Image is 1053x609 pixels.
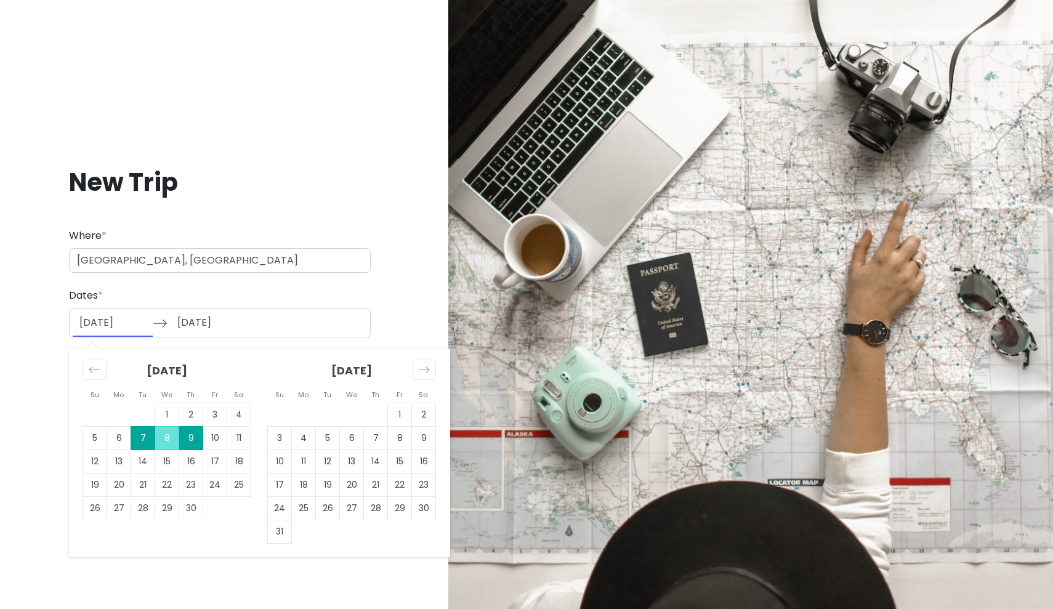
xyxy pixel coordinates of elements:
td: Choose Saturday, May 2, 2026 as your check-in date. It’s available. [412,403,436,427]
td: Choose Thursday, May 14, 2026 as your check-in date. It’s available. [364,450,388,474]
td: Choose Monday, May 18, 2026 as your check-in date. It’s available. [292,474,316,497]
td: Choose Wednesday, May 20, 2026 as your check-in date. It’s available. [340,474,364,497]
td: Choose Wednesday, May 27, 2026 as your check-in date. It’s available. [340,497,364,520]
small: Su [275,390,284,400]
td: Choose Sunday, April 26, 2026 as your check-in date. It’s available. [83,497,107,520]
td: Choose Saturday, April 25, 2026 as your check-in date. It’s available. [227,474,251,497]
td: Choose Monday, April 6, 2026 as your check-in date. It’s available. [107,427,131,450]
td: Choose Sunday, May 31, 2026 as your check-in date. It’s available. [268,520,292,544]
td: Choose Tuesday, May 19, 2026 as your check-in date. It’s available. [316,474,340,497]
td: Choose Wednesday, April 22, 2026 as your check-in date. It’s available. [155,474,179,497]
td: Choose Wednesday, April 15, 2026 as your check-in date. It’s available. [155,450,179,474]
td: Choose Wednesday, May 6, 2026 as your check-in date. It’s available. [340,427,364,450]
td: Choose Friday, May 8, 2026 as your check-in date. It’s available. [388,427,412,450]
td: Choose Sunday, May 10, 2026 as your check-in date. It’s available. [268,450,292,474]
input: End Date [171,309,251,337]
td: Choose Thursday, April 16, 2026 as your check-in date. It’s available. [179,450,203,474]
td: Choose Saturday, May 16, 2026 as your check-in date. It’s available. [412,450,436,474]
td: Choose Sunday, May 3, 2026 as your check-in date. It’s available. [268,427,292,450]
td: Choose Thursday, April 2, 2026 as your check-in date. It’s available. [179,403,203,427]
td: Choose Friday, May 1, 2026 as your check-in date. It’s available. [388,403,412,427]
td: Choose Saturday, April 4, 2026 as your check-in date. It’s available. [227,403,251,427]
label: Dates [69,288,103,304]
small: Su [91,390,99,400]
td: Choose Sunday, April 19, 2026 as your check-in date. It’s available. [83,474,107,497]
td: Choose Saturday, May 23, 2026 as your check-in date. It’s available. [412,474,436,497]
input: Start Date [73,309,153,337]
td: Selected as start date. Tuesday, April 7, 2026 [131,427,155,450]
td: Choose Sunday, May 24, 2026 as your check-in date. It’s available. [268,497,292,520]
td: Choose Friday, May 15, 2026 as your check-in date. It’s available. [388,450,412,474]
small: Sa [234,390,243,400]
td: Choose Monday, April 13, 2026 as your check-in date. It’s available. [107,450,131,474]
input: City (e.g., New York) [69,248,371,273]
small: Mo [298,390,309,400]
strong: [DATE] [331,363,372,378]
td: Choose Saturday, April 18, 2026 as your check-in date. It’s available. [227,450,251,474]
td: Choose Sunday, April 5, 2026 as your check-in date. It’s available. [83,427,107,450]
td: Choose Monday, May 25, 2026 as your check-in date. It’s available. [292,497,316,520]
h1: New Trip [69,166,371,198]
div: Move forward to switch to the next month. [412,360,436,380]
td: Choose Friday, May 22, 2026 as your check-in date. It’s available. [388,474,412,497]
td: Choose Tuesday, April 28, 2026 as your check-in date. It’s available. [131,497,155,520]
td: Choose Monday, April 20, 2026 as your check-in date. It’s available. [107,474,131,497]
td: Choose Tuesday, April 21, 2026 as your check-in date. It’s available. [131,474,155,497]
small: We [161,390,172,400]
td: Choose Sunday, May 17, 2026 as your check-in date. It’s available. [268,474,292,497]
td: Choose Friday, April 3, 2026 as your check-in date. It’s available. [203,403,227,427]
td: Choose Tuesday, May 12, 2026 as your check-in date. It’s available. [316,450,340,474]
div: Calendar [69,349,450,557]
td: Choose Wednesday, April 1, 2026 as your check-in date. It’s available. [155,403,179,427]
td: Choose Tuesday, May 26, 2026 as your check-in date. It’s available. [316,497,340,520]
td: Choose Thursday, May 7, 2026 as your check-in date. It’s available. [364,427,388,450]
td: Choose Monday, May 11, 2026 as your check-in date. It’s available. [292,450,316,474]
td: Selected as end date. Thursday, April 9, 2026 [179,427,203,450]
td: Choose Tuesday, May 5, 2026 as your check-in date. It’s available. [316,427,340,450]
td: Choose Thursday, May 28, 2026 as your check-in date. It’s available. [364,497,388,520]
td: Choose Thursday, April 23, 2026 as your check-in date. It’s available. [179,474,203,497]
td: Selected. Wednesday, April 8, 2026 [155,427,179,450]
td: Choose Thursday, April 30, 2026 as your check-in date. It’s available. [179,497,203,520]
small: We [346,390,357,400]
small: Fr [212,390,218,400]
td: Choose Friday, April 10, 2026 as your check-in date. It’s available. [203,427,227,450]
label: Where [69,228,107,244]
small: Th [371,390,379,400]
td: Choose Thursday, May 21, 2026 as your check-in date. It’s available. [364,474,388,497]
td: Choose Saturday, April 11, 2026 as your check-in date. It’s available. [227,427,251,450]
small: Tu [139,390,147,400]
td: Choose Friday, April 24, 2026 as your check-in date. It’s available. [203,474,227,497]
td: Choose Monday, May 4, 2026 as your check-in date. It’s available. [292,427,316,450]
strong: [DATE] [147,363,187,378]
td: Choose Wednesday, April 29, 2026 as your check-in date. It’s available. [155,497,179,520]
td: Choose Tuesday, April 14, 2026 as your check-in date. It’s available. [131,450,155,474]
small: Fr [397,390,403,400]
td: Choose Wednesday, May 13, 2026 as your check-in date. It’s available. [340,450,364,474]
small: Tu [323,390,331,400]
td: Choose Sunday, April 12, 2026 as your check-in date. It’s available. [83,450,107,474]
td: Choose Friday, April 17, 2026 as your check-in date. It’s available. [203,450,227,474]
td: Choose Monday, April 27, 2026 as your check-in date. It’s available. [107,497,131,520]
small: Mo [113,390,124,400]
td: Choose Saturday, May 9, 2026 as your check-in date. It’s available. [412,427,436,450]
small: Sa [419,390,428,400]
div: Move backward to switch to the previous month. [83,360,107,380]
td: Choose Friday, May 29, 2026 as your check-in date. It’s available. [388,497,412,520]
small: Th [187,390,195,400]
td: Choose Saturday, May 30, 2026 as your check-in date. It’s available. [412,497,436,520]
